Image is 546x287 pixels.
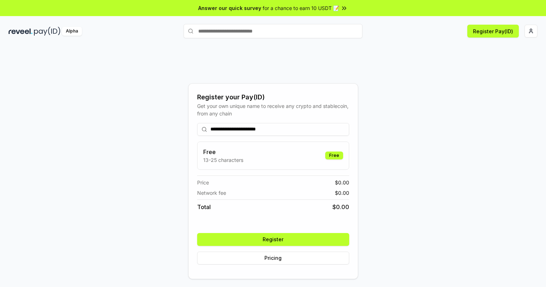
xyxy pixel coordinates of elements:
[197,92,349,102] div: Register your Pay(ID)
[197,203,211,211] span: Total
[335,189,349,197] span: $ 0.00
[9,27,33,36] img: reveel_dark
[197,102,349,117] div: Get your own unique name to receive any crypto and stablecoin, from any chain
[34,27,60,36] img: pay_id
[263,4,339,12] span: for a chance to earn 10 USDT 📝
[197,233,349,246] button: Register
[325,152,343,159] div: Free
[203,156,243,164] p: 13-25 characters
[197,252,349,264] button: Pricing
[197,189,226,197] span: Network fee
[332,203,349,211] span: $ 0.00
[467,25,519,38] button: Register Pay(ID)
[198,4,261,12] span: Answer our quick survey
[62,27,82,36] div: Alpha
[197,179,209,186] span: Price
[335,179,349,186] span: $ 0.00
[203,148,243,156] h3: Free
